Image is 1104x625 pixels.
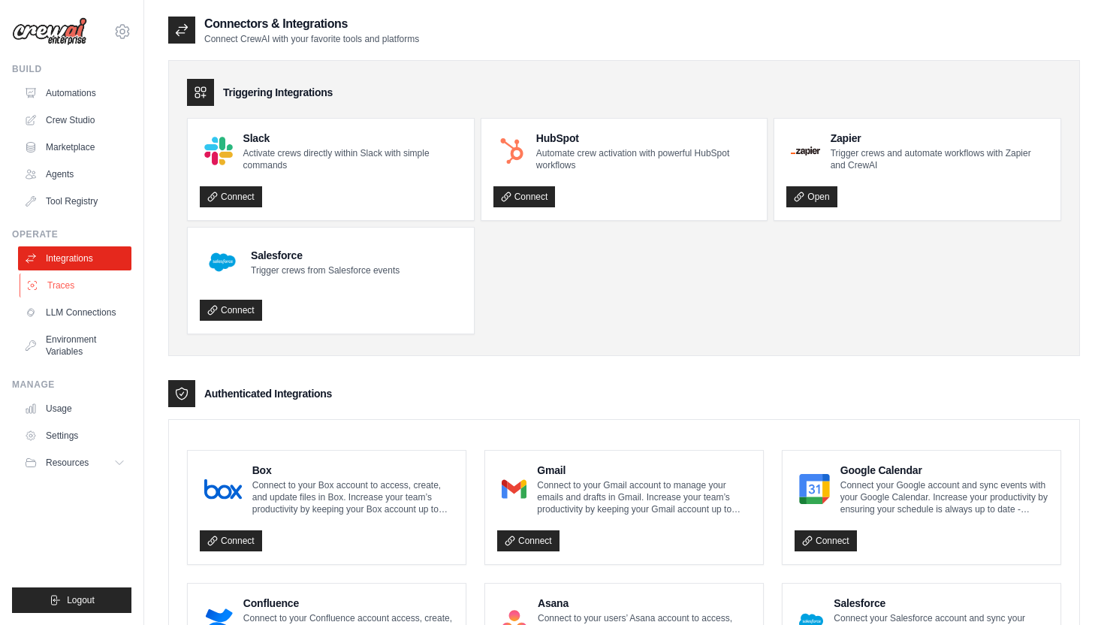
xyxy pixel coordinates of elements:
[497,530,560,551] a: Connect
[12,379,131,391] div: Manage
[252,479,454,515] p: Connect to your Box account to access, create, and update files in Box. Increase your team’s prod...
[204,15,419,33] h2: Connectors & Integrations
[204,474,242,504] img: Box Logo
[537,463,751,478] h4: Gmail
[12,17,87,46] img: Logo
[204,137,233,165] img: Slack Logo
[252,463,454,478] h4: Box
[12,63,131,75] div: Build
[840,463,1048,478] h4: Google Calendar
[799,474,830,504] img: Google Calendar Logo
[498,137,526,165] img: HubSpot Logo
[251,248,400,263] h4: Salesforce
[840,479,1048,515] p: Connect your Google account and sync events with your Google Calendar. Increase your productivity...
[243,596,454,611] h4: Confluence
[537,479,751,515] p: Connect to your Gmail account to manage your emails and drafts in Gmail. Increase your team’s pro...
[204,33,419,45] p: Connect CrewAI with your favorite tools and platforms
[502,474,526,504] img: Gmail Logo
[18,135,131,159] a: Marketplace
[46,457,89,469] span: Resources
[12,228,131,240] div: Operate
[204,244,240,280] img: Salesforce Logo
[536,147,755,171] p: Automate crew activation with powerful HubSpot workflows
[18,189,131,213] a: Tool Registry
[67,594,95,606] span: Logout
[18,424,131,448] a: Settings
[18,451,131,475] button: Resources
[12,587,131,613] button: Logout
[18,246,131,270] a: Integrations
[18,328,131,364] a: Environment Variables
[251,264,400,276] p: Trigger crews from Salesforce events
[18,162,131,186] a: Agents
[536,131,755,146] h4: HubSpot
[200,186,262,207] a: Connect
[243,131,462,146] h4: Slack
[791,146,819,155] img: Zapier Logo
[493,186,556,207] a: Connect
[200,300,262,321] a: Connect
[538,596,751,611] h4: Asana
[18,300,131,325] a: LLM Connections
[831,147,1048,171] p: Trigger crews and automate workflows with Zapier and CrewAI
[786,186,837,207] a: Open
[18,108,131,132] a: Crew Studio
[834,596,1048,611] h4: Salesforce
[204,386,332,401] h3: Authenticated Integrations
[831,131,1048,146] h4: Zapier
[795,530,857,551] a: Connect
[243,147,462,171] p: Activate crews directly within Slack with simple commands
[223,85,333,100] h3: Triggering Integrations
[18,81,131,105] a: Automations
[200,530,262,551] a: Connect
[20,273,133,297] a: Traces
[18,397,131,421] a: Usage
